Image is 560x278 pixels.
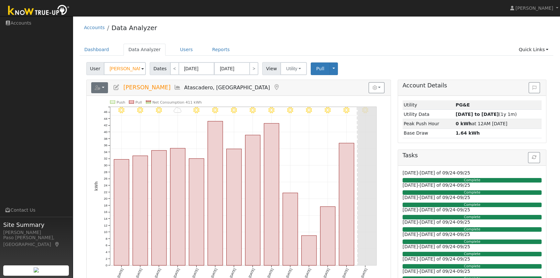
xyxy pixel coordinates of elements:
text: 30 [104,163,107,167]
input: Select a User [104,62,146,75]
span: User [86,62,104,75]
text: 10 [104,230,107,234]
text: 24 [104,183,107,187]
text: 28 [104,170,107,174]
td: at 12AM [DATE] [455,119,542,128]
div: Complete [403,227,542,232]
i: 9/16 - Clear [137,107,143,113]
h6: [DATE]-[DATE] of 09/24-09/25 [403,232,542,237]
span: Site Summary [3,220,69,229]
rect: onclick="" [170,148,185,265]
i: 9/26 - Clear [325,107,331,113]
text: 42 [104,124,107,127]
span: [PERSON_NAME] [515,6,553,11]
text: 20 [104,197,107,200]
text: 2 [105,257,107,261]
span: Atascadero, [GEOGRAPHIC_DATA] [184,84,270,91]
rect: onclick="" [189,159,204,265]
text: kWh [94,182,99,191]
text: 14 [104,217,107,220]
strong: ID: 17347180, authorized: 09/29/25 [456,102,470,107]
rect: onclick="" [245,135,260,265]
img: Know True-Up [5,4,73,18]
h6: [DATE]-[DATE] of 09/24-09/25 [403,195,542,200]
div: Complete [403,203,542,207]
i: 9/21 - MostlyClear [231,107,237,113]
text: 46 [104,110,107,114]
h5: Account Details [403,82,542,89]
i: 9/27 - Clear [343,107,350,113]
td: Utility Data [403,110,455,119]
rect: onclick="" [208,121,222,265]
button: Refresh [528,152,540,163]
text: Net Consumption 411 kWh [152,100,202,105]
a: Map [273,84,280,91]
div: Complete [403,264,542,269]
div: Complete [403,178,542,183]
h6: [DATE]-[DATE] of 09/24-09/25 [403,183,542,188]
i: 9/23 - Clear [268,107,275,113]
i: 9/22 - Clear [250,107,256,113]
i: 9/19 - MostlyClear [193,107,199,113]
img: retrieve [34,267,39,272]
h6: [DATE]-[DATE] of 09/24-09/25 [403,256,542,262]
td: Peak Push Hour [403,119,455,128]
td: Utility [403,100,455,110]
span: Pull [316,66,324,71]
text: Pull [135,100,142,105]
div: Complete [403,215,542,219]
a: Quick Links [514,44,553,56]
rect: onclick="" [114,160,129,265]
i: 9/15 - Clear [118,107,124,113]
text: Push [116,100,125,105]
span: View [262,62,281,75]
rect: onclick="" [151,150,166,265]
div: Complete [403,252,542,256]
h5: Tasks [403,152,542,159]
a: Reports [207,44,234,56]
rect: onclick="" [226,149,241,265]
a: < [170,62,179,75]
a: Users [175,44,198,56]
h6: [DATE]-[DATE] of 09/24-09/25 [403,219,542,225]
strong: [DATE] to [DATE] [456,112,499,117]
text: 6 [105,243,107,247]
div: Complete [403,239,542,244]
h6: [DATE]-[DATE] of 09/24-09/25 [403,207,542,213]
div: Complete [403,190,542,195]
rect: onclick="" [264,123,279,265]
div: [PERSON_NAME] [3,229,69,236]
a: Multi-Series Graph [174,84,181,91]
strong: 1.64 kWh [456,130,480,136]
a: Dashboard [80,44,114,56]
rect: onclick="" [301,236,316,265]
button: Utility [280,62,307,75]
text: 12 [104,224,107,227]
text: 18 [104,204,107,207]
a: Data Analyzer [124,44,166,56]
i: 9/25 - MostlyClear [306,107,312,113]
text: 0 [105,263,107,267]
text: 34 [104,150,107,154]
div: Paso [PERSON_NAME], [GEOGRAPHIC_DATA] [3,234,69,248]
rect: onclick="" [320,206,335,265]
strong: 0 kWh [456,121,472,126]
text: 44 [104,117,107,120]
a: Map [54,242,60,247]
i: 9/18 - Cloudy [174,107,182,113]
text: 16 [104,210,107,214]
span: (1y 1m) [456,112,517,117]
text: 32 [104,157,107,161]
text: 8 [105,237,107,240]
td: Base Draw [403,128,455,138]
a: Data Analyzer [112,24,157,32]
h6: [DATE]-[DATE] of 09/24-09/25 [403,269,542,274]
h6: [DATE]-[DATE] of 09/24-09/25 [403,244,542,250]
rect: onclick="" [339,143,354,265]
a: Edit User (38047) [113,84,120,91]
text: 40 [104,130,107,134]
a: Accounts [84,25,105,30]
i: 9/17 - Clear [156,107,162,113]
text: 36 [104,143,107,147]
text: 4 [105,250,107,254]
